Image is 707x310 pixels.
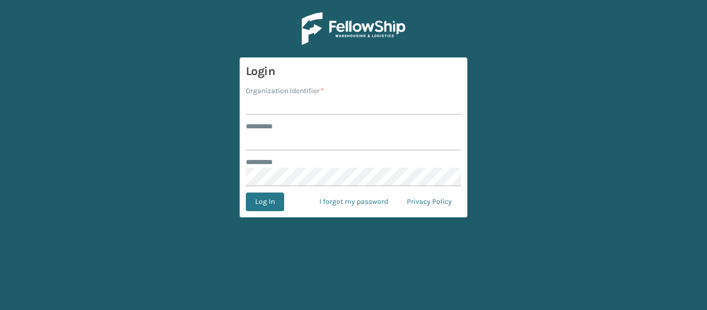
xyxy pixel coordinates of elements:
a: Privacy Policy [397,193,461,211]
h3: Login [246,64,461,79]
button: Log In [246,193,284,211]
img: Logo [302,12,405,45]
label: Organization Identifier [246,85,324,96]
a: I forgot my password [310,193,397,211]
